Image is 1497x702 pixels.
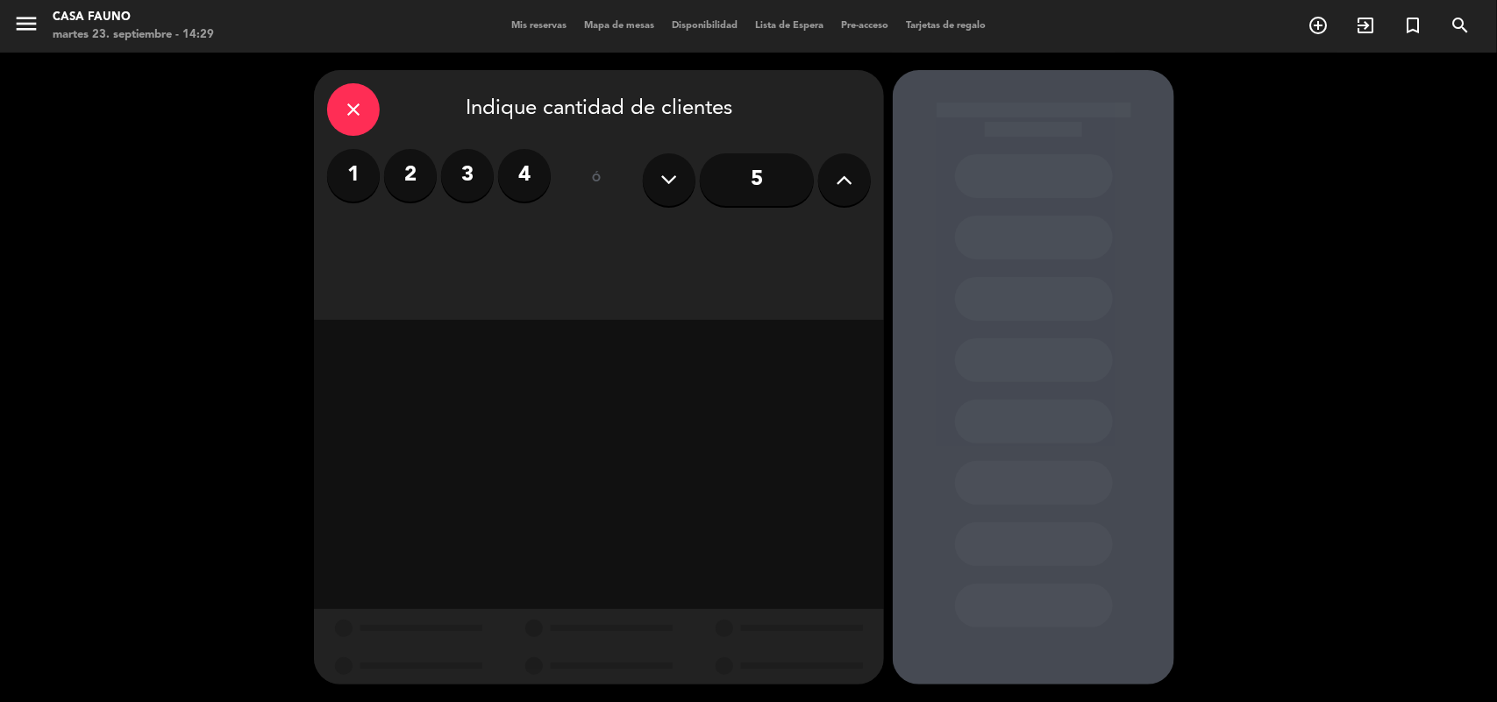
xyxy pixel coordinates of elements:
[384,149,437,202] label: 2
[832,21,897,31] span: Pre-acceso
[746,21,832,31] span: Lista de Espera
[1355,15,1376,36] i: exit_to_app
[1308,15,1329,36] i: add_circle_outline
[498,149,551,202] label: 4
[13,11,39,43] button: menu
[53,9,214,26] div: Casa Fauno
[1450,15,1471,36] i: search
[575,21,663,31] span: Mapa de mesas
[663,21,746,31] span: Disponibilidad
[568,149,625,210] div: ó
[327,83,871,136] div: Indique cantidad de clientes
[343,99,364,120] i: close
[53,26,214,44] div: martes 23. septiembre - 14:29
[1402,15,1423,36] i: turned_in_not
[13,11,39,37] i: menu
[503,21,575,31] span: Mis reservas
[327,149,380,202] label: 1
[441,149,494,202] label: 3
[897,21,994,31] span: Tarjetas de regalo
